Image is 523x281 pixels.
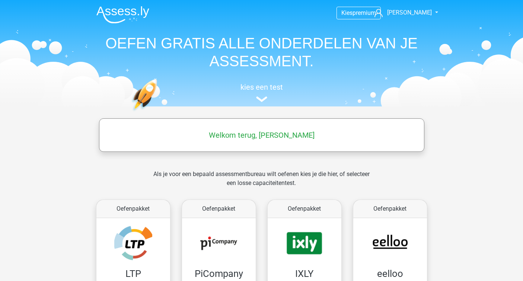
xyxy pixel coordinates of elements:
span: [PERSON_NAME] [387,9,432,16]
span: Kies [341,9,353,16]
a: kies een test [90,83,433,102]
img: oefenen [131,79,186,146]
a: Kiespremium [337,8,380,18]
h5: kies een test [90,83,433,92]
img: Assessly [96,6,149,23]
div: Als je voor een bepaald assessmentbureau wilt oefenen kies je die hier, of selecteer een losse ca... [147,170,376,197]
span: premium [353,9,376,16]
h1: OEFEN GRATIS ALLE ONDERDELEN VAN JE ASSESSMENT. [90,34,433,70]
a: [PERSON_NAME] [371,8,433,17]
h5: Welkom terug, [PERSON_NAME] [103,131,421,140]
img: assessment [256,96,267,102]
